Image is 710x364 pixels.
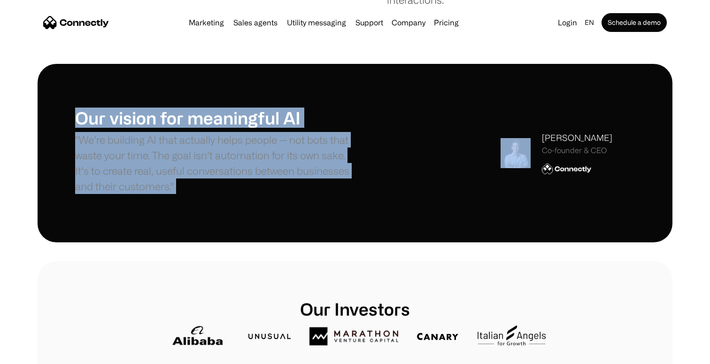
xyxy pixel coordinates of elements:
a: Marketing [185,19,228,26]
aside: Language selected: English [9,347,56,361]
h1: Our Investors [165,299,546,319]
div: [PERSON_NAME] [542,132,612,144]
div: en [581,16,600,29]
div: Co-founder & CEO [542,146,612,155]
a: Login [554,16,581,29]
a: Support [352,19,387,26]
a: Pricing [430,19,463,26]
a: home [43,15,109,30]
p: "We’re building AI that actually helps people — not bots that waste your time. The goal isn’t aut... [75,132,355,194]
a: Sales agents [230,19,281,26]
ul: Language list [19,348,56,361]
div: en [585,16,594,29]
a: Utility messaging [283,19,350,26]
div: Company [389,16,428,29]
h1: Our vision for meaningful AI [75,108,355,128]
a: Schedule a demo [602,13,667,32]
div: Company [392,16,425,29]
